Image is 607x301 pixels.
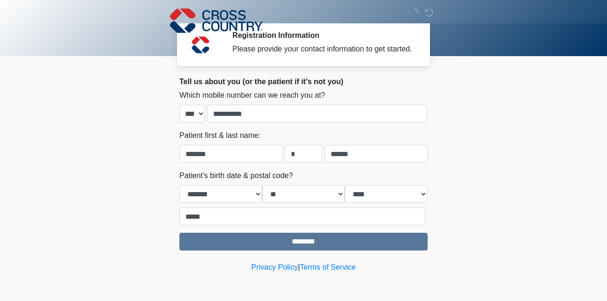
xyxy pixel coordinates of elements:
[170,7,263,34] img: Cross Country Logo
[252,263,298,271] a: Privacy Policy
[179,90,325,101] label: Which mobile number can we reach you at?
[298,263,300,271] a: |
[179,77,428,86] h2: Tell us about you (or the patient if it's not you)
[179,130,260,141] label: Patient first & last name:
[232,43,414,55] div: Please provide your contact information to get started.
[300,263,355,271] a: Terms of Service
[186,31,215,59] img: Agent Avatar
[179,170,293,181] label: Patient's birth date & postal code?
